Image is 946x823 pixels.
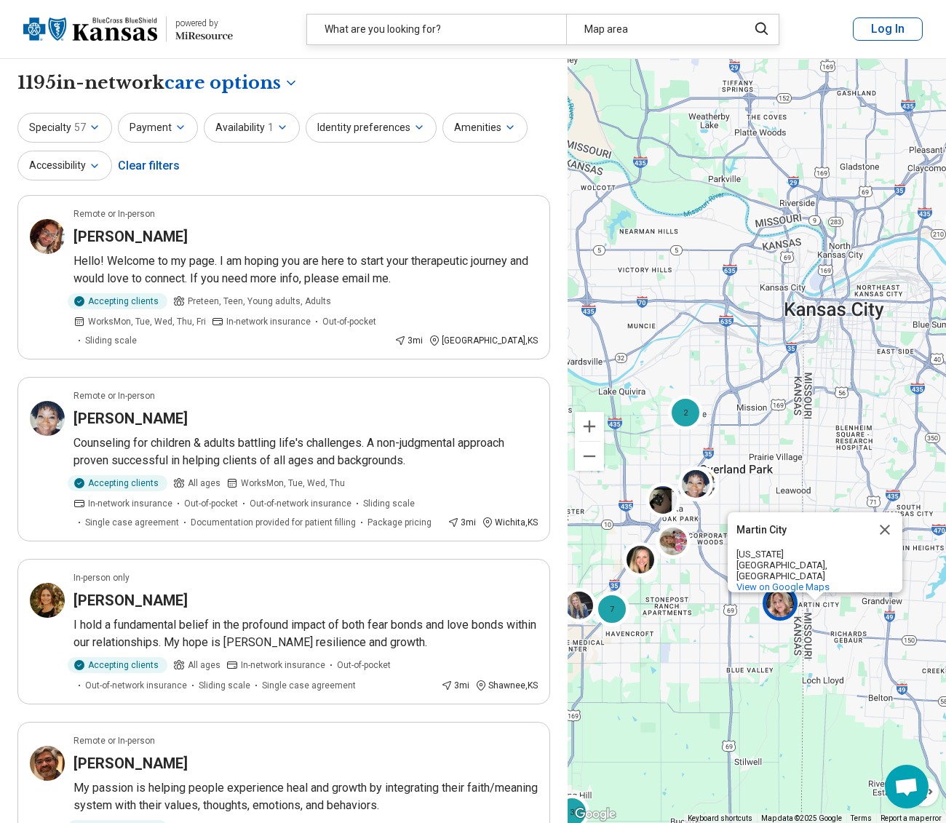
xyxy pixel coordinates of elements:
[441,679,469,692] div: 3 mi
[73,207,155,220] p: Remote or In-person
[475,679,538,692] div: Shawnee , KS
[191,516,356,529] span: Documentation provided for patient filling
[482,516,538,529] div: Wichita , KS
[17,113,112,143] button: Specialty57
[184,497,238,510] span: Out-of-pocket
[23,12,233,47] a: Blue Cross Blue Shield Kansaspowered by
[595,592,629,627] div: 7
[736,525,867,536] div: Martin City
[885,765,929,808] div: Open chat
[306,113,437,143] button: Identity preferences
[250,497,351,510] span: Out-of-network insurance
[199,679,250,692] span: Sliding scale
[204,113,300,143] button: Availability1
[853,17,923,41] button: Log In
[226,315,311,328] span: In-network insurance
[881,814,942,822] a: Report a map error
[188,659,220,672] span: All ages
[68,657,167,673] div: Accepting clients
[175,17,233,30] div: powered by
[761,814,842,822] span: Map data ©2025 Google
[736,549,867,581] div: [US_STATE][GEOGRAPHIC_DATA], [GEOGRAPHIC_DATA]
[73,734,155,747] p: Remote or In-person
[268,120,274,135] span: 1
[867,512,902,547] button: Close
[17,151,112,180] button: Accessibility
[566,15,739,44] div: Map area
[73,779,538,814] p: My passion is helping people experience heal and growth by integrating their faith/meaning system...
[429,334,538,347] div: [GEOGRAPHIC_DATA] , KS
[241,659,325,672] span: In-network insurance
[575,442,604,471] button: Zoom out
[85,516,179,529] span: Single case agreement
[88,497,172,510] span: In-network insurance
[394,334,423,347] div: 3 mi
[442,113,528,143] button: Amenities
[88,315,206,328] span: Works Mon, Tue, Wed, Thu, Fri
[73,253,538,287] p: Hello! Welcome to my page. I am hoping you are here to start your therapeutic journey and would l...
[73,408,188,429] h3: [PERSON_NAME]
[262,679,356,692] span: Single case agreement
[74,120,86,135] span: 57
[118,148,180,183] div: Clear filters
[241,477,345,490] span: Works Mon, Tue, Wed, Thu
[188,477,220,490] span: All ages
[73,389,155,402] p: Remote or In-person
[73,590,188,611] h3: [PERSON_NAME]
[307,15,566,44] div: What are you looking for?
[73,434,538,469] p: Counseling for children & adults battling life's challenges. A non-judgmental approach proven suc...
[73,226,188,247] h3: [PERSON_NAME]
[73,571,130,584] p: In-person only
[68,293,167,309] div: Accepting clients
[448,516,476,529] div: 3 mi
[85,679,187,692] span: Out-of-network insurance
[85,334,137,347] span: Sliding scale
[164,71,298,95] button: Care options
[188,295,331,308] span: Preteen, Teen, Young adults, Adults
[322,315,376,328] span: Out-of-pocket
[575,412,604,441] button: Zoom in
[728,512,902,592] div: Martin City
[736,581,830,592] a: View on Google Maps
[164,71,281,95] span: care options
[68,475,167,491] div: Accepting clients
[118,113,198,143] button: Payment
[668,395,703,430] div: 2
[851,814,872,822] a: Terms (opens in new tab)
[367,516,432,529] span: Package pricing
[17,71,298,95] h1: 1195 in-network
[73,753,188,774] h3: [PERSON_NAME]
[73,616,538,651] p: I hold a fundamental belief in the profound impact of both fear bonds and love bonds within our r...
[363,497,415,510] span: Sliding scale
[23,12,157,47] img: Blue Cross Blue Shield Kansas
[337,659,391,672] span: Out-of-pocket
